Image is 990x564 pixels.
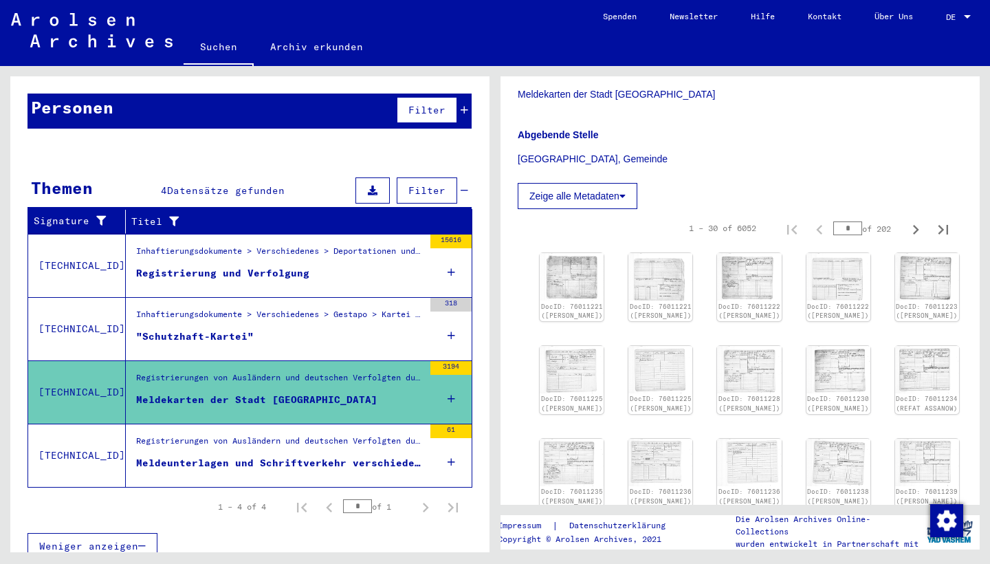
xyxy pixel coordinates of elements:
div: 318 [430,298,472,312]
a: DocID: 76011238 ([PERSON_NAME]) [807,488,869,505]
button: Previous page [806,215,833,242]
a: Datenschutzerklärung [558,519,682,533]
button: First page [288,493,316,521]
div: Registrierungen von Ausländern und deutschen Verfolgten durch öffentliche Einrichtungen, Versiche... [136,371,423,391]
a: DocID: 76011235 ([PERSON_NAME]) [541,488,603,505]
img: 001.jpg [717,253,781,301]
b: Abgebende Stelle [518,129,598,140]
img: Zustimmung ändern [930,504,963,537]
div: Personen [31,95,113,120]
img: 001.jpg [895,253,959,301]
div: Themen [31,175,93,200]
span: Weniger anzeigen [39,540,138,552]
div: Inhaftierungsdokumente > Verschiedenes > Deportationen und Transporte [136,245,423,264]
span: 4 [161,184,167,197]
button: Zeige alle Metadaten [518,183,637,209]
div: 3194 [430,361,472,375]
a: DocID: 76011225 ([PERSON_NAME]) [541,395,603,412]
img: 002.jpg [628,346,692,393]
a: DocID: 76011228 ([PERSON_NAME]) [718,395,780,412]
div: Meldeunterlagen und Schriftverkehr verschiedener Gemeinden im Landkreis [GEOGRAPHIC_DATA] sowie d... [136,456,423,470]
span: Filter [408,104,445,116]
div: Signature [34,214,115,228]
div: Registrierung und Verfolgung [136,266,309,281]
span: DE [946,12,961,22]
button: Last page [439,493,467,521]
div: Zustimmung ändern [929,503,962,536]
div: | [498,519,682,533]
p: wurden entwickelt in Partnerschaft mit [736,538,920,550]
img: Arolsen_neg.svg [11,13,173,47]
div: 1 – 4 of 4 [218,501,266,513]
div: Titel [131,210,459,232]
img: 001.jpg [540,253,604,301]
div: Meldekarten der Stadt [GEOGRAPHIC_DATA] [136,393,377,407]
img: 002.jpg [806,253,870,301]
span: Filter [408,184,445,197]
img: 001.jpg [895,346,959,393]
div: Registrierungen von Ausländern und deutschen Verfolgten durch öffentliche Einrichtungen, Versiche... [136,435,423,454]
p: [GEOGRAPHIC_DATA], Gemeinde [518,152,962,166]
img: 002.jpg [717,439,781,486]
button: Last page [929,215,957,242]
p: Die Arolsen Archives Online-Collections [736,513,920,538]
div: 15616 [430,235,472,248]
a: DocID: 76011225 ([PERSON_NAME]) [630,395,692,412]
img: 001.jpg [717,346,781,393]
td: [TECHNICAL_ID] [28,297,126,360]
button: Weniger anzeigen [27,533,157,559]
td: [TECHNICAL_ID] [28,234,126,297]
div: Inhaftierungsdokumente > Verschiedenes > Gestapo > Kartei Gestapo [GEOGRAPHIC_DATA] [136,308,423,327]
a: DocID: 76011221 ([PERSON_NAME]) [541,303,603,320]
div: of 202 [833,222,902,235]
a: DocID: 76011236 ([PERSON_NAME]) [718,488,780,505]
div: of 1 [343,500,412,513]
button: Previous page [316,493,343,521]
a: DocID: 76011234 (REFAT ASSANOW) [896,395,958,412]
td: [TECHNICAL_ID] [28,424,126,487]
button: Filter [397,177,457,204]
button: Filter [397,97,457,123]
a: Archiv erkunden [254,30,379,63]
img: yv_logo.png [924,514,976,549]
button: Next page [412,493,439,521]
a: Suchen [184,30,254,66]
a: Impressum [498,519,552,533]
a: DocID: 76011221 ([PERSON_NAME]) [630,303,692,320]
a: DocID: 76011222 ([PERSON_NAME]) [807,303,869,320]
img: 001.jpg [540,439,604,486]
a: DocID: 76011239 ([PERSON_NAME]) [896,488,958,505]
td: [TECHNICAL_ID] [28,360,126,424]
div: "Schutzhaft-Kartei" [136,329,254,344]
a: DocID: 76011230 ([PERSON_NAME]) [807,395,869,412]
img: 001.jpg [628,439,692,486]
p: Copyright © Arolsen Archives, 2021 [498,533,682,545]
span: Datensätze gefunden [167,184,285,197]
img: 001.jpg [540,346,604,393]
img: 001.jpg [806,439,870,486]
div: 61 [430,424,472,438]
button: First page [778,215,806,242]
img: 001.jpg [806,346,870,393]
button: Next page [902,215,929,242]
a: DocID: 76011223 ([PERSON_NAME]) [896,303,958,320]
img: 001.jpg [895,439,959,486]
div: 1 – 30 of 6052 [689,222,756,235]
a: DocID: 76011222 ([PERSON_NAME]) [718,303,780,320]
p: Meldekarten der Stadt [GEOGRAPHIC_DATA] [518,87,962,102]
div: Titel [131,215,445,229]
img: 002.jpg [628,253,692,301]
div: Signature [34,210,129,232]
a: DocID: 76011236 ([PERSON_NAME]) [630,488,692,505]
